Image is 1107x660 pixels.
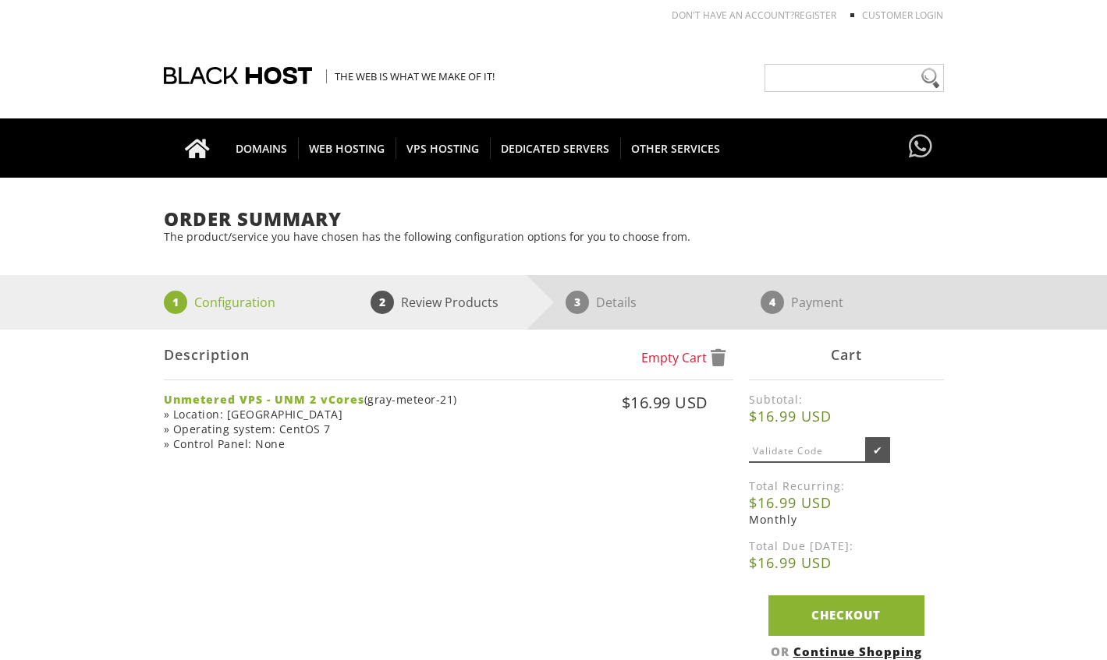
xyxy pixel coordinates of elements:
label: Total Recurring: [749,478,944,493]
p: Configuration [194,291,275,314]
span: 1 [164,291,187,314]
div: Description [164,330,733,380]
b: $16.99 USD [749,407,944,425]
label: Subtotal: [749,392,944,407]
b: $16.99 USD [749,493,944,512]
span: WEB HOSTING [298,138,396,159]
strong: Unmetered VPS - UNM 2 vCores [164,392,364,407]
a: Have questions? [905,118,936,176]
a: VPS HOSTING [396,118,491,178]
div: $16.99 USD [481,392,708,446]
a: Checkout [768,595,924,635]
a: DOMAINS [225,118,299,178]
p: Payment [791,291,843,314]
span: 3 [566,291,589,314]
input: ✔ [865,437,890,463]
span: VPS HOSTING [396,138,491,159]
a: WEB HOSTING [298,118,396,178]
p: Details [596,291,637,314]
a: Customer Login [862,9,943,22]
p: Review Products [401,291,499,314]
a: DEDICATED SERVERS [490,118,621,178]
a: OTHER SERVICES [620,118,731,178]
b: $16.99 USD [749,553,944,572]
p: The product/service you have chosen has the following configuration options for you to choose from. [164,229,944,244]
span: DEDICATED SERVERS [490,138,621,159]
input: Validate Code [749,440,866,463]
a: REGISTER [794,9,836,22]
div: Cart [749,330,944,380]
span: OTHER SERVICES [620,138,731,159]
li: Don't have an account? [648,9,836,22]
label: Total Due [DATE]: [749,538,944,553]
div: OR [749,644,944,659]
span: 2 [371,291,394,314]
input: Need help? [765,64,944,92]
div: (gray-meteor-21) » Location: [GEOGRAPHIC_DATA] » Operating system: CentOS 7 » Control Panel: None [164,392,477,451]
span: DOMAINS [225,138,299,159]
h1: Order Summary [164,209,944,229]
span: 4 [761,291,784,314]
a: Go to homepage [169,118,225,178]
span: The Web is what we make of it! [326,69,495,83]
a: Empty Cart [641,349,726,366]
span: Monthly [749,512,797,527]
a: Continue Shopping [793,644,922,659]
